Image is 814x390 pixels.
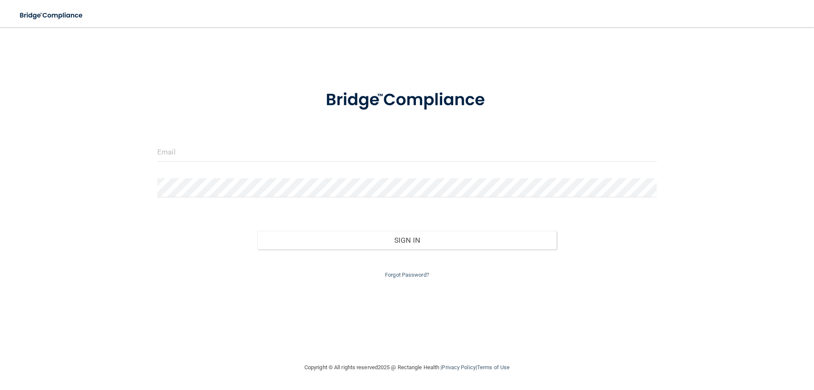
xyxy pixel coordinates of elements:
[477,364,510,370] a: Terms of Use
[442,364,475,370] a: Privacy Policy
[13,7,91,24] img: bridge_compliance_login_screen.278c3ca4.svg
[385,272,429,278] a: Forgot Password?
[257,231,557,250] button: Sign In
[308,78,506,122] img: bridge_compliance_login_screen.278c3ca4.svg
[252,354,562,381] div: Copyright © All rights reserved 2025 @ Rectangle Health | |
[157,143,657,162] input: Email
